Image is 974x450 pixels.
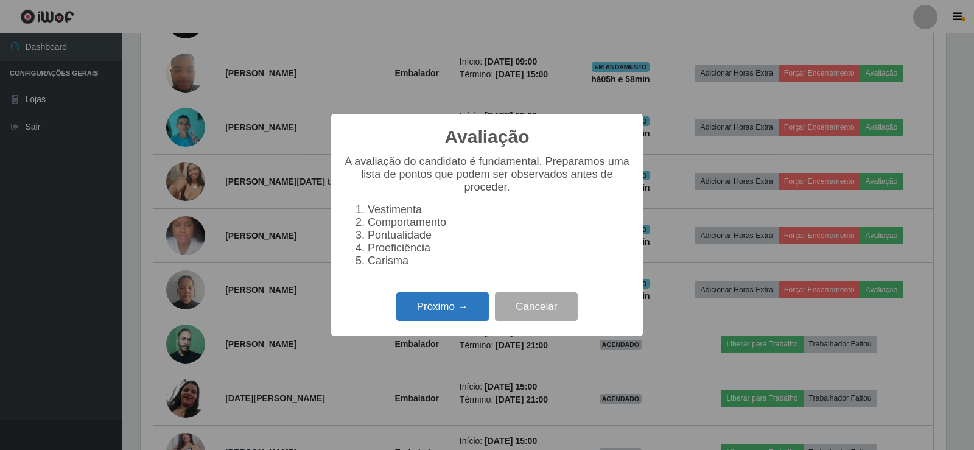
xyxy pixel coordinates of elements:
button: Próximo → [396,292,489,321]
li: Carisma [368,255,631,267]
button: Cancelar [495,292,578,321]
p: A avaliação do candidato é fundamental. Preparamos uma lista de pontos que podem ser observados a... [343,155,631,194]
li: Comportamento [368,216,631,229]
li: Proeficiência [368,242,631,255]
li: Pontualidade [368,229,631,242]
li: Vestimenta [368,203,631,216]
h2: Avaliação [445,126,530,148]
